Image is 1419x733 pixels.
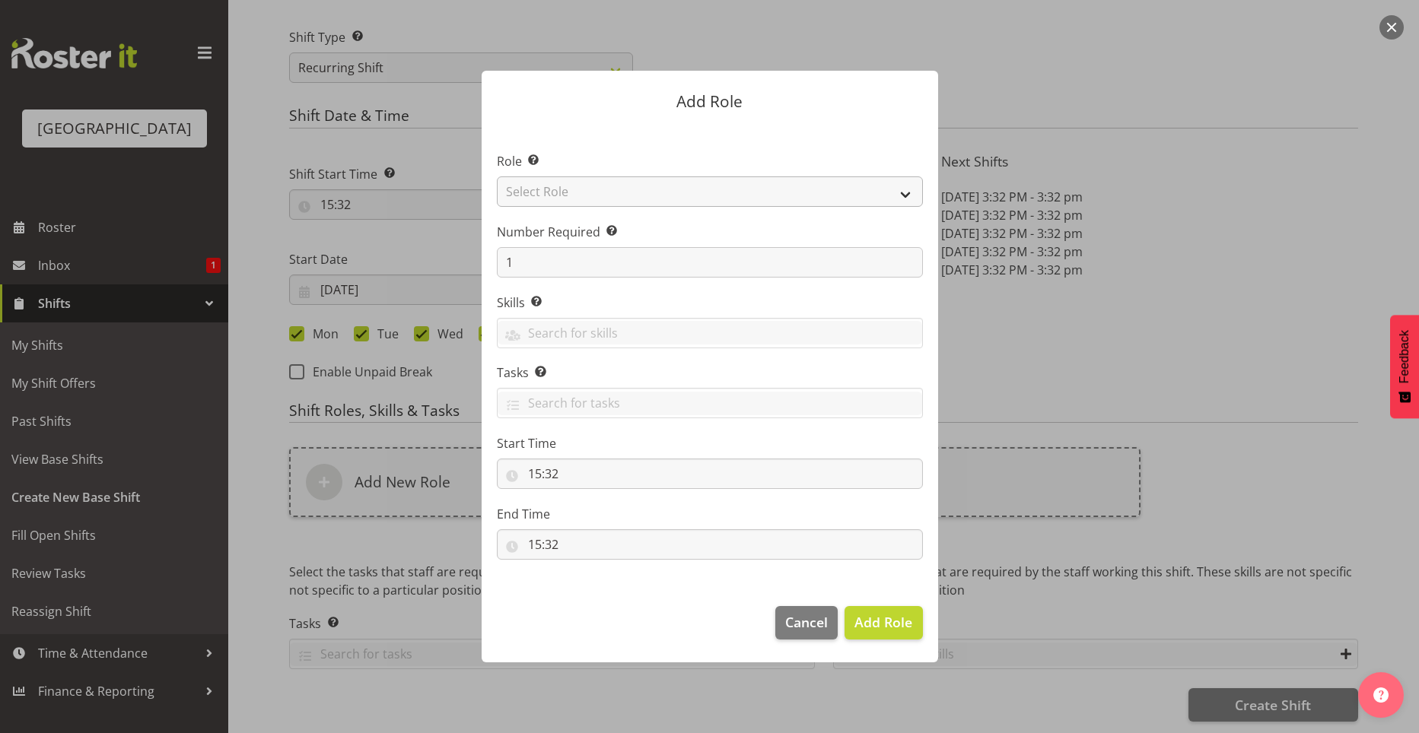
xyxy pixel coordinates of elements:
[845,606,922,639] button: Add Role
[498,392,922,415] input: Search for tasks
[775,606,838,639] button: Cancel
[1398,330,1411,383] span: Feedback
[498,321,922,344] input: Search for skills
[1373,687,1389,703] img: help-xxl-2.png
[497,294,923,312] label: Skills
[497,94,923,109] p: Add Role
[1390,315,1419,418] button: Feedback - Show survey
[497,223,923,241] label: Number Required
[497,529,923,560] input: Click to select...
[785,612,828,632] span: Cancel
[497,434,923,452] label: Start Time
[854,613,912,631] span: Add Role
[497,152,923,170] label: Role
[497,459,923,489] input: Click to select...
[497,505,923,523] label: End Time
[497,363,923,382] label: Tasks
